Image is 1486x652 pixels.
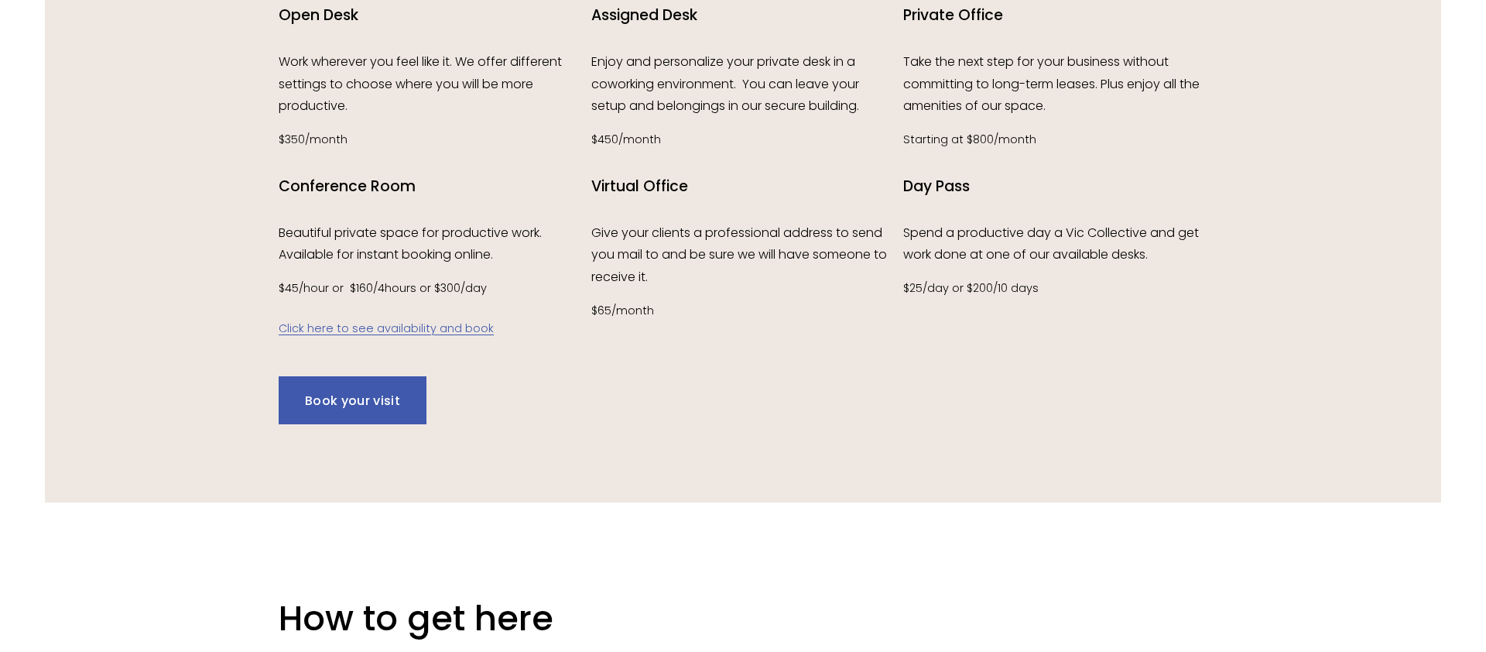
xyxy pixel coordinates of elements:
p: Enjoy and personalize your private desk in a coworking environment. You can leave your setup and ... [591,51,895,118]
p: Beautiful private space for productive work. Available for instant booking online. [279,222,583,267]
h2: How to get here [279,596,570,641]
p: Give your clients a professional address to send you mail to and be sure we will have someone to ... [591,222,895,289]
p: $25/day or $200/10 days [903,279,1207,299]
p: $450/month [591,130,895,150]
h4: Day Pass [903,177,1207,197]
h4: Open Desk [279,5,583,26]
p: Starting at $800/month [903,130,1207,150]
p: $350/month [279,130,583,150]
h4: Assigned Desk [591,5,895,26]
h4: Virtual Office [591,177,895,197]
p: Take the next step for your business without committing to long-term leases. Plus enjoy all the a... [903,51,1207,118]
h4: Private Office [903,5,1207,26]
p: Spend a productive day a Vic Collective and get work done at one of our available desks. [903,222,1207,267]
a: Book your visit [279,376,426,425]
p: $45/hour or $160/4hours or $300/day [279,279,583,339]
h4: Conference Room [279,177,583,197]
p: Work wherever you feel like it. We offer different settings to choose where you will be more prod... [279,51,583,118]
p: $65/month [591,301,895,321]
a: Click here to see availability and book [279,321,494,336]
